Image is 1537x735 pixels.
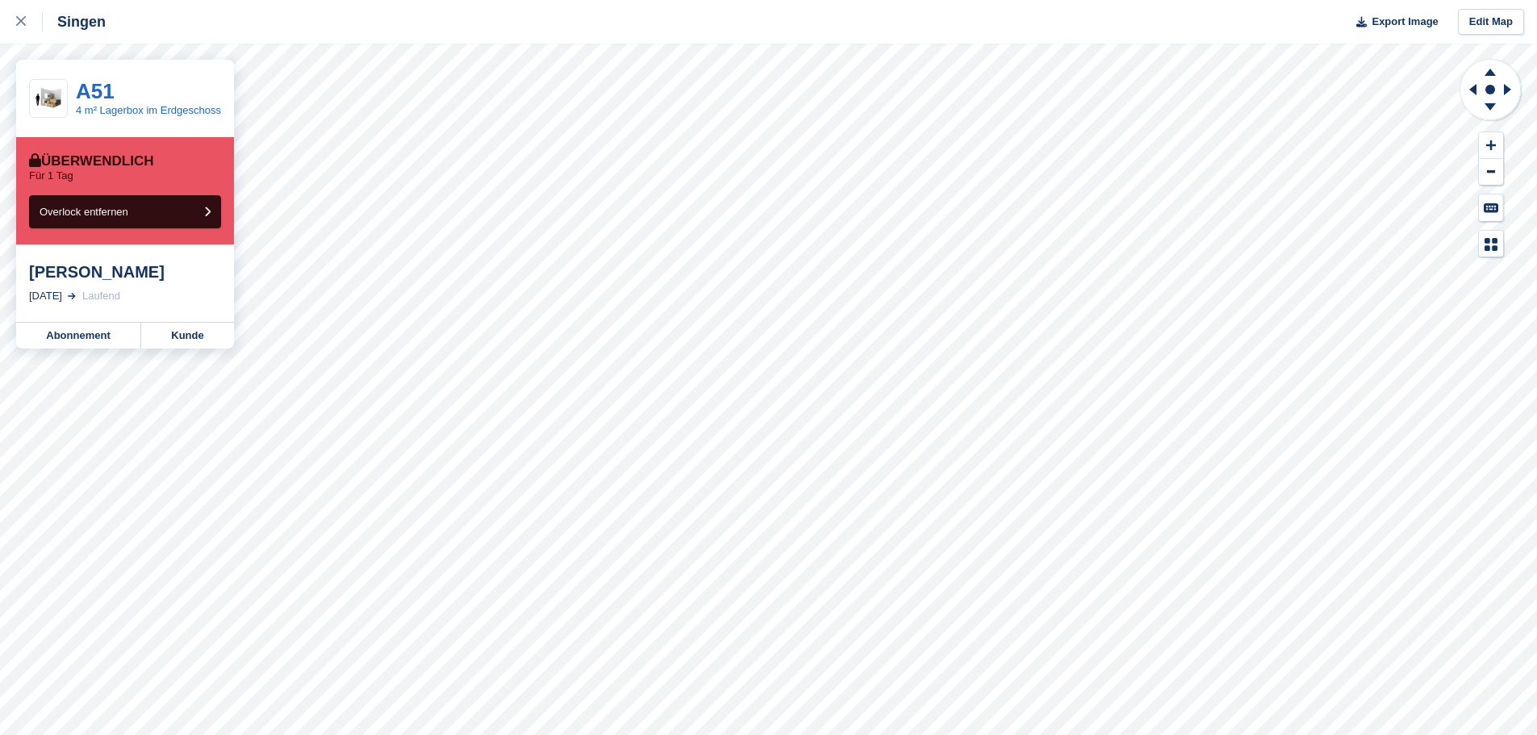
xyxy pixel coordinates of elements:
[1479,194,1503,221] button: Keyboard Shortcuts
[76,104,221,116] a: 4 m² Lagerbox im Erdgeschoss
[29,262,221,282] div: [PERSON_NAME]
[29,195,221,228] button: Overlock entfernen
[29,169,73,182] p: Für 1 Tag
[141,323,234,349] a: Kunde
[1479,231,1503,257] button: Map Legend
[1372,14,1438,30] span: Export Image
[1479,159,1503,186] button: Zoom Out
[76,79,115,103] a: A51
[43,12,106,31] div: Singen
[30,85,67,113] img: 4,6%20qm-unit.jpg
[29,153,153,169] div: Überwendlich
[29,288,62,304] div: [DATE]
[1347,9,1439,35] button: Export Image
[1479,132,1503,159] button: Zoom In
[16,323,141,349] a: Abonnement
[68,293,76,299] img: arrow-right-light-icn-cde0832a797a2874e46488d9cf13f60e5c3a73dbe684e267c42b8395dfbc2abf.svg
[40,206,128,218] span: Overlock entfernen
[1458,9,1524,35] a: Edit Map
[82,288,120,304] div: Laufend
